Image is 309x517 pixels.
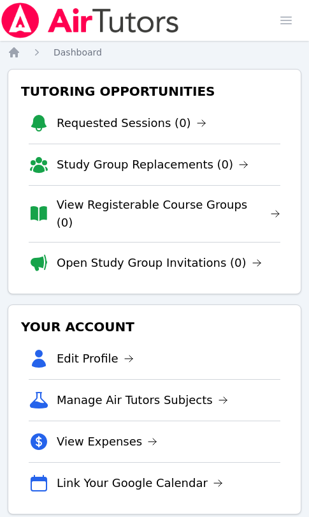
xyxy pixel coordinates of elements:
nav: Breadcrumb [8,46,301,59]
a: Requested Sessions (0) [57,114,206,132]
a: Study Group Replacements (0) [57,156,248,174]
a: Dashboard [54,46,102,59]
a: View Registerable Course Groups (0) [57,196,280,232]
a: Manage Air Tutors Subjects [57,391,228,409]
a: Link Your Google Calendar [57,474,223,492]
h3: Tutoring Opportunities [18,80,291,103]
a: Open Study Group Invitations (0) [57,254,262,272]
a: View Expenses [57,433,157,451]
h3: Your Account [18,315,291,338]
span: Dashboard [54,47,102,57]
a: Edit Profile [57,350,134,368]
